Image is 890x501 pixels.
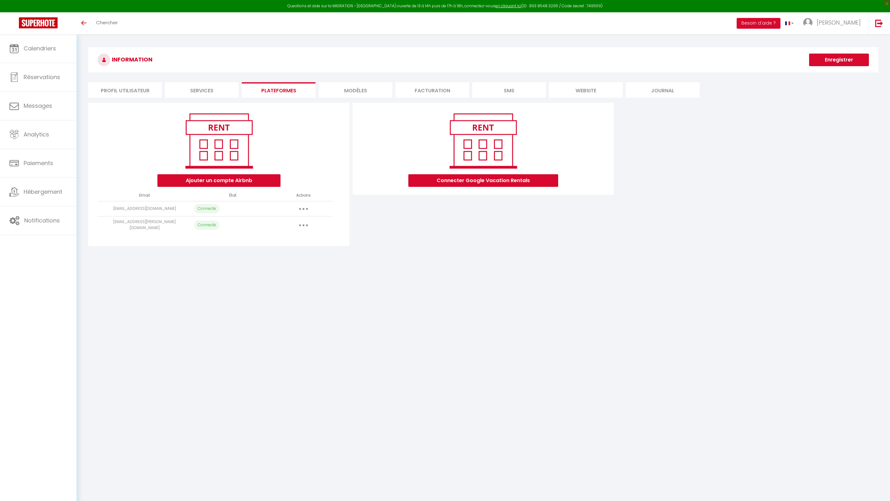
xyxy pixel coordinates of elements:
[96,19,118,26] span: Chercher
[98,201,192,216] td: [EMAIL_ADDRESS][DOMAIN_NAME]
[24,216,60,224] span: Notifications
[24,73,60,81] span: Réservations
[194,221,219,230] p: Connecté
[472,82,546,98] li: SMS
[626,82,700,98] li: Journal
[495,3,521,9] a: en cliquant ici
[319,82,392,98] li: MODÈLES
[803,18,813,27] img: ...
[242,82,315,98] li: Plateformes
[817,19,861,26] span: [PERSON_NAME]
[88,82,162,98] li: Profil Utilisateur
[157,174,281,187] button: Ajouter un compte Airbnb
[798,12,869,34] a: ... [PERSON_NAME]
[194,204,219,213] p: Connecté
[19,17,58,28] img: Super Booking
[395,82,469,98] li: Facturation
[98,190,192,201] th: Email
[24,44,56,52] span: Calendriers
[24,188,62,196] span: Hébergement
[24,130,49,138] span: Analytics
[408,174,558,187] button: Connecter Google Vacation Rentals
[192,190,274,201] th: État
[165,82,239,98] li: Services
[91,12,122,34] a: Chercher
[549,82,623,98] li: website
[443,111,523,171] img: rent.png
[737,18,780,29] button: Besoin d'aide ?
[875,19,883,27] img: logout
[179,111,259,171] img: rent.png
[274,190,333,201] th: Actions
[24,102,52,110] span: Messages
[767,276,890,501] iframe: LiveChat chat widget
[809,54,869,66] button: Enregistrer
[24,159,53,167] span: Paiements
[98,216,192,234] td: [EMAIL_ADDRESS][PERSON_NAME][DOMAIN_NAME]
[88,47,878,72] h3: INFORMATION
